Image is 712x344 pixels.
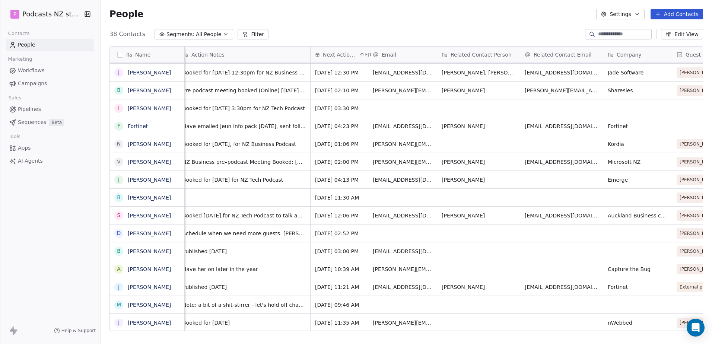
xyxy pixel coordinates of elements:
span: [EMAIL_ADDRESS][DOMAIN_NAME] [525,122,598,130]
span: Company [617,51,642,58]
a: Apps [6,142,94,154]
span: [DATE] 04:23 PM [315,122,363,130]
span: Published [DATE] [182,283,306,291]
span: Fortinet [608,122,667,130]
button: PPodcasts NZ studio [9,8,79,20]
div: B [117,194,121,201]
span: Sequences [18,118,46,126]
span: Pre podcast meeting booked (Online) [DATE] 2:10pm, Booked for [DATE] 1pm - 2:30pm for NZ Business... [182,87,306,94]
div: I [118,104,120,112]
a: [PERSON_NAME] [128,177,171,183]
span: Related Contact Person [451,51,512,58]
a: Help & Support [54,328,96,334]
span: [DATE] 02:00 PM [315,158,363,166]
span: Podcasts NZ studio [22,9,82,19]
span: [EMAIL_ADDRESS][DOMAIN_NAME] [525,283,598,291]
span: Booked for [DATE] 12:30pm for NZ Business Podcast [182,69,306,76]
span: Marketing [5,54,35,65]
span: Email [382,51,396,58]
span: Booked for [DATE] for NZ Tech Podcast [182,176,306,184]
span: [DATE] 12:06 PM [315,212,363,219]
span: Contacts [5,28,33,39]
a: [PERSON_NAME] [128,195,171,201]
span: [DATE] 04:13 PM [315,176,363,184]
div: V [117,158,121,166]
span: [PERSON_NAME] [442,283,515,291]
span: [DATE] 11:21 AM [315,283,363,291]
div: J [118,69,120,76]
a: SequencesBeta [6,116,94,128]
a: [PERSON_NAME] [128,248,171,254]
div: Related Contact Email [520,47,603,63]
span: People [18,41,35,49]
span: Help & Support [61,328,96,334]
span: [PERSON_NAME][EMAIL_ADDRESS][DOMAIN_NAME] [525,87,598,94]
span: [DATE] 03:30 PM [315,105,363,112]
div: Action Notes [178,47,310,63]
button: Add Contacts [651,9,703,19]
div: B [117,86,121,94]
div: M [117,301,121,309]
div: D [117,229,121,237]
span: Action Notes [191,51,225,58]
span: Have her on later in the year [182,265,306,273]
span: Campaigns [18,80,47,87]
span: Schedule when we need more guests. [PERSON_NAME] still have contact via LinkedIn. Has previously ... [182,230,306,237]
span: [EMAIL_ADDRESS][DOMAIN_NAME] [373,248,432,255]
span: [DATE] 11:35 AM [315,319,363,327]
span: AI Agents [18,157,43,165]
a: [PERSON_NAME] [128,213,171,219]
div: B [117,247,121,255]
span: Emerge [608,176,667,184]
span: People [109,9,143,20]
a: [PERSON_NAME] [128,70,171,76]
span: [PERSON_NAME][EMAIL_ADDRESS][DOMAIN_NAME] [373,87,432,94]
span: Note: a bit of a shit-stirrer - let's hold off chasing him. He's apparently blocked him on Linked... [182,301,306,309]
span: [EMAIL_ADDRESS][DOMAIN_NAME] [373,176,432,184]
a: Workflows [6,64,94,77]
span: 38 Contacts [109,30,145,39]
span: Booked [DATE] for NZ Tech Podcast to talk about new Auckland Innovation & Technology Alliance + A... [182,212,306,219]
span: [DATE] 02:10 PM [315,87,363,94]
span: [DATE] 10:39 AM [315,265,363,273]
span: [EMAIL_ADDRESS][DOMAIN_NAME] [373,212,432,219]
div: J [118,283,120,291]
span: [DATE] 12:30 PM [315,69,363,76]
span: Booked for [DATE] [182,319,306,327]
span: FJT [365,52,372,58]
span: [EMAIL_ADDRESS][DOMAIN_NAME] [525,69,598,76]
span: [PERSON_NAME][EMAIL_ADDRESS][PERSON_NAME][DOMAIN_NAME] [373,140,432,148]
span: Related Contact Email [534,51,591,58]
span: Have emailed Jeun Info pack [DATE], sent follow up on [DATE] [182,122,306,130]
div: S [117,211,121,219]
a: [PERSON_NAME] [128,87,171,93]
div: A [117,265,121,273]
span: [EMAIL_ADDRESS][DOMAIN_NAME] [373,283,432,291]
div: Company [603,47,672,63]
span: [PERSON_NAME][EMAIL_ADDRESS][DOMAIN_NAME] [373,265,432,273]
a: [PERSON_NAME] [128,141,171,147]
div: J [118,319,120,327]
div: J [118,176,120,184]
span: [PERSON_NAME], [PERSON_NAME] [442,69,515,76]
span: Name [135,51,150,58]
span: [DATE] 09:46 AM [315,301,363,309]
span: NZ Business pre–podcast Meeting Booked: [DATE] 2:00pm [182,158,306,166]
span: [EMAIL_ADDRESS][DOMAIN_NAME] [373,122,432,130]
button: Settings [596,9,644,19]
span: Jade Software [608,69,667,76]
span: [PERSON_NAME] [442,212,515,219]
span: Auckland Business chamber [608,212,667,219]
a: AI Agents [6,155,94,167]
div: N [117,140,121,148]
span: Booked for [DATE], for NZ Business Podcast [182,140,306,148]
span: Published [DATE] [182,248,306,255]
a: Campaigns [6,77,94,90]
span: [DATE] 02:52 PM [315,230,363,237]
a: [PERSON_NAME] [128,320,171,326]
span: Segments: [166,31,194,38]
a: [PERSON_NAME] [128,159,171,165]
span: Apps [18,144,31,152]
span: [PERSON_NAME] [442,158,515,166]
a: Pipelines [6,103,94,115]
